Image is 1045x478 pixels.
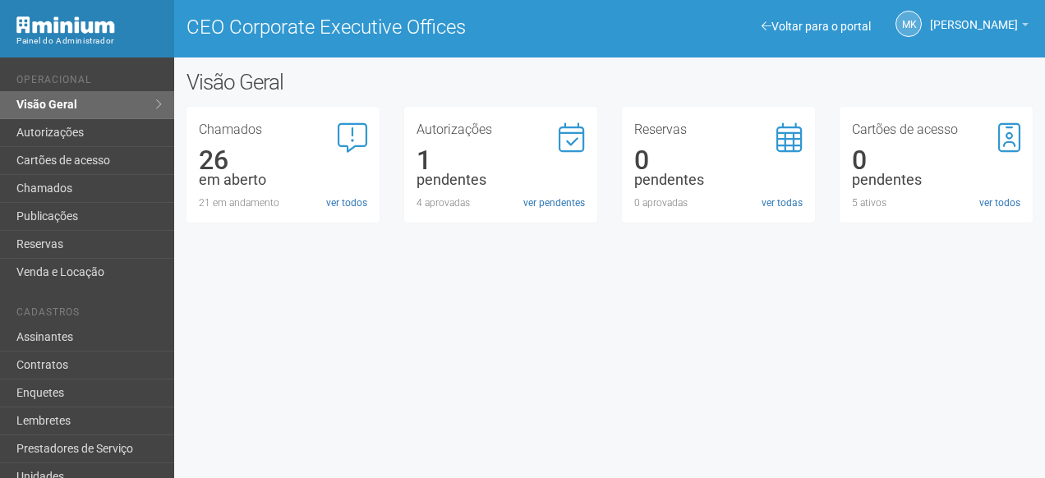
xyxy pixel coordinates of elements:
[16,74,162,91] li: Operacional
[523,195,585,210] a: ver pendentes
[199,123,367,136] h3: Chamados
[852,172,1020,187] div: pendentes
[186,70,525,94] h2: Visão Geral
[762,20,871,33] a: Voltar para o portal
[16,34,162,48] div: Painel do Administrador
[326,195,367,210] a: ver todos
[16,16,115,34] img: Minium
[417,172,585,187] div: pendentes
[634,153,803,168] div: 0
[417,123,585,136] h3: Autorizações
[852,195,1020,210] div: 5 ativos
[199,153,367,168] div: 26
[186,16,597,38] h1: CEO Corporate Executive Offices
[852,123,1020,136] h3: Cartões de acesso
[417,195,585,210] div: 4 aprovadas
[930,2,1018,31] span: Marcela Kunz
[634,172,803,187] div: pendentes
[852,153,1020,168] div: 0
[634,123,803,136] h3: Reservas
[634,195,803,210] div: 0 aprovadas
[895,11,922,37] a: MK
[762,195,803,210] a: ver todas
[199,172,367,187] div: em aberto
[16,306,162,324] li: Cadastros
[199,195,367,210] div: 21 em andamento
[930,21,1029,34] a: [PERSON_NAME]
[979,195,1020,210] a: ver todos
[417,153,585,168] div: 1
